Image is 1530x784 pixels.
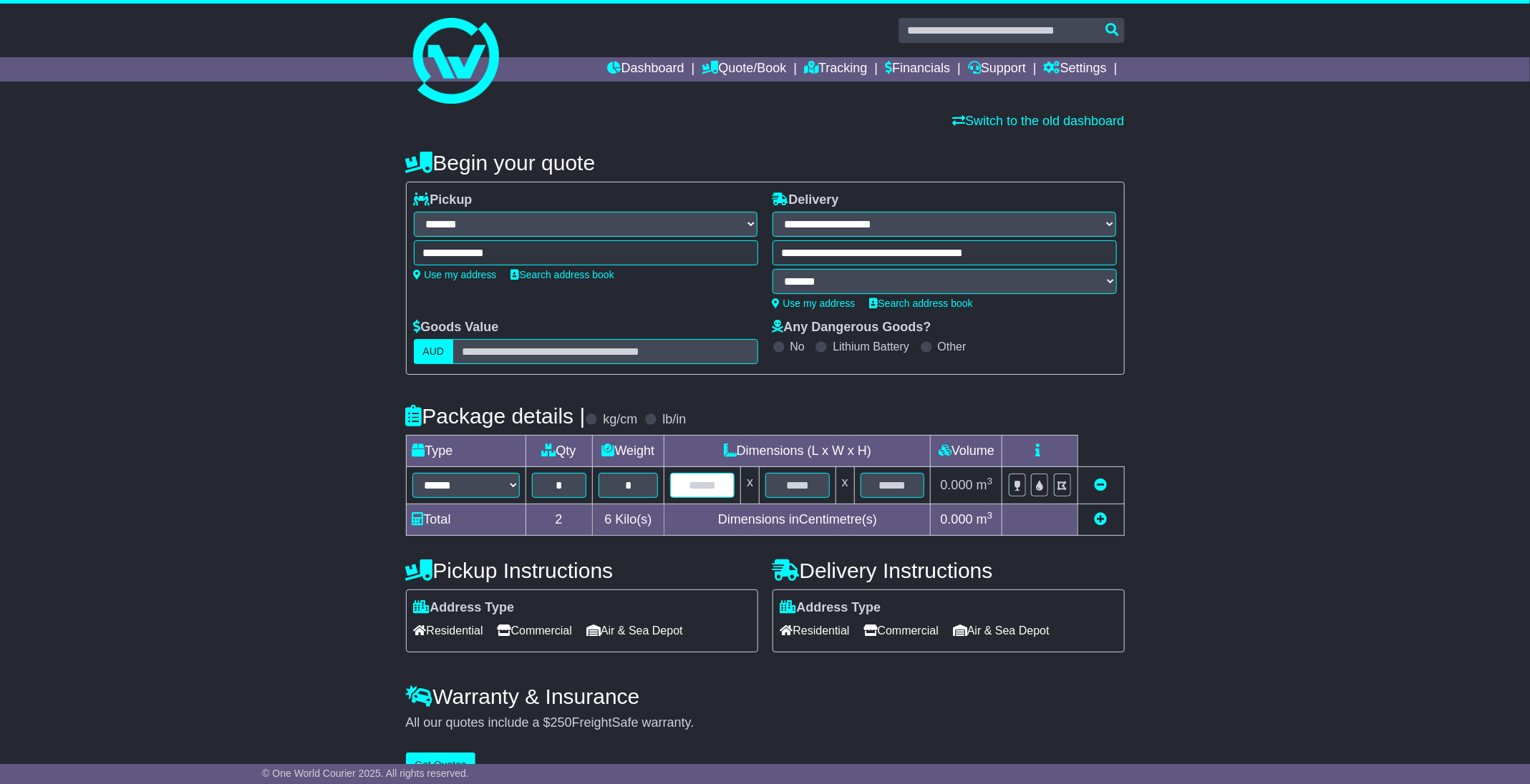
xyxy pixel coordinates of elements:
[526,504,592,536] td: 2
[1044,57,1107,82] a: Settings
[664,504,931,536] td: Dimensions in Centimetre(s)
[526,436,592,467] td: Qty
[773,192,839,208] label: Delivery
[773,559,1125,582] h4: Delivery Instructions
[608,57,684,82] a: Dashboard
[406,436,526,467] td: Type
[953,619,1050,642] span: Air & Sea Depot
[885,57,950,82] a: Financials
[406,151,1125,175] h4: Begin your quote
[952,114,1124,128] a: Switch to the old dashboard
[406,715,1125,731] div: All our quotes include a $ FreightSafe warranty.
[586,619,683,642] span: Air & Sea Depot
[773,298,856,309] a: Use my address
[968,57,1026,82] a: Support
[406,685,1125,708] h4: Warranty & Insurance
[406,559,758,582] h4: Pickup Instructions
[414,600,515,616] label: Address Type
[498,619,572,642] span: Commercial
[790,340,805,353] label: No
[1095,512,1108,526] a: Add new item
[592,504,664,536] td: Kilo(s)
[780,600,881,616] label: Address Type
[414,320,499,335] label: Goods Value
[603,412,637,428] label: kg/cm
[604,512,611,526] span: 6
[1095,478,1108,492] a: Remove this item
[262,768,469,779] span: © One World Courier 2025. All rights reserved.
[406,504,526,536] td: Total
[414,619,483,642] span: Residential
[662,412,686,428] label: lb/in
[804,57,867,82] a: Tracking
[987,476,993,486] sup: 3
[780,619,850,642] span: Residential
[414,269,497,280] a: Use my address
[836,467,854,504] td: x
[406,753,476,778] button: Get Quotes
[931,436,1002,467] td: Volume
[414,339,454,364] label: AUD
[741,467,760,504] td: x
[833,340,909,353] label: Lithium Battery
[702,57,786,82] a: Quote/Book
[941,478,973,492] span: 0.000
[977,512,993,526] span: m
[592,436,664,467] td: Weight
[414,192,473,208] label: Pickup
[551,715,572,730] span: 250
[406,404,586,428] h4: Package details |
[773,320,931,335] label: Any Dangerous Goods?
[941,512,973,526] span: 0.000
[870,298,973,309] a: Search address book
[987,510,993,521] sup: 3
[511,269,614,280] a: Search address book
[664,436,931,467] td: Dimensions (L x W x H)
[977,478,993,492] span: m
[938,340,967,353] label: Other
[864,619,939,642] span: Commercial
